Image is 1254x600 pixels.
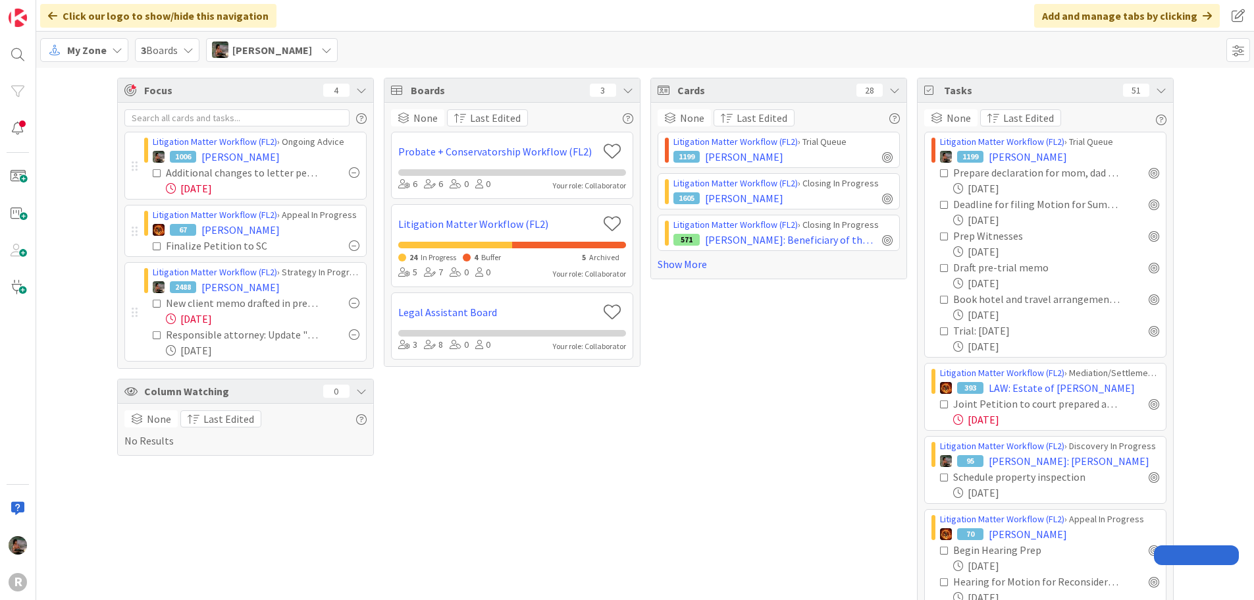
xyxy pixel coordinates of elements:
span: Focus [144,82,313,98]
span: Last Edited [1003,110,1054,126]
a: Litigation Matter Workflow (FL2) [398,216,598,232]
div: 6 [424,177,443,192]
a: Litigation Matter Workflow (FL2) [940,440,1064,452]
img: MW [212,41,228,58]
div: 0 [475,265,490,280]
div: › Appeal In Progress [153,208,359,222]
span: Last Edited [470,110,521,126]
div: 95 [957,455,983,467]
div: Additional changes to letter per client [166,165,320,180]
span: [PERSON_NAME]: Beneficiary of the [PERSON_NAME] Trust [705,232,877,248]
a: Litigation Matter Workflow (FL2) [940,136,1064,148]
div: [DATE] [166,342,359,358]
img: TR [940,528,952,540]
div: › Trial Queue [673,135,893,149]
a: Litigation Matter Workflow (FL2) [153,209,277,221]
div: Schedule property inspection [953,469,1112,485]
div: 0 [450,177,469,192]
div: [DATE] [953,412,1159,427]
div: [DATE] [953,339,1159,354]
img: MW [153,151,165,163]
img: TR [940,382,952,394]
div: 4 [323,84,350,97]
span: Tasks [944,82,1116,98]
span: Last Edited [203,411,254,427]
span: [PERSON_NAME] [705,149,783,165]
span: Archived [589,252,619,262]
div: No Results [124,410,367,449]
span: Buffer [481,252,501,262]
a: Litigation Matter Workflow (FL2) [153,136,277,148]
div: Responsible attorney: Update "Next Deadline" field on this card (if applicable) [166,327,320,342]
span: In Progress [421,252,456,262]
img: MW [940,151,952,163]
a: Legal Assistant Board [398,304,598,320]
div: [DATE] [953,485,1159,501]
div: 70 [957,528,983,540]
div: Begin Hearing Prep [953,542,1089,558]
span: [PERSON_NAME] [201,279,280,295]
div: R [9,573,27,591]
span: [PERSON_NAME] [705,190,783,206]
div: 51 [1123,84,1149,97]
button: Last Edited [980,109,1061,126]
span: [PERSON_NAME]: [PERSON_NAME] [989,453,1149,469]
div: › Strategy In Progress [153,265,359,279]
img: MW [940,455,952,467]
div: Your role: Collaborator [553,341,626,352]
a: Litigation Matter Workflow (FL2) [940,513,1064,525]
div: [DATE] [953,275,1159,291]
span: Column Watching [144,383,317,399]
span: None [413,110,438,126]
div: Your role: Collaborator [553,180,626,192]
div: 28 [856,84,883,97]
span: 24 [409,252,417,262]
div: New client memo drafted in preparation for client call on 9-5 [166,295,320,311]
div: › Appeal In Progress [940,512,1159,526]
div: Hearing for Motion for Reconsideration: [DATE] [953,574,1120,589]
button: Last Edited [447,109,528,126]
span: None [147,411,171,427]
div: [DATE] [953,244,1159,259]
div: 3 [590,84,616,97]
div: [DATE] [953,558,1159,574]
button: Last Edited [180,410,261,427]
span: [PERSON_NAME] [201,222,280,238]
span: Cards [677,82,850,98]
div: Trial: [DATE] [953,323,1074,339]
div: › Mediation/Settlement in Progress [940,366,1159,380]
b: 3 [141,43,146,57]
div: 7 [424,265,443,280]
div: 571 [673,234,700,246]
div: Click our logo to show/hide this navigation [40,4,276,28]
div: 0 [475,177,490,192]
a: Probate + Conservatorship Workflow (FL2) [398,144,598,159]
div: Prepare declaration for mom, dad and son [953,165,1120,180]
a: Show More [658,256,900,272]
span: [PERSON_NAME] [989,149,1067,165]
a: Litigation Matter Workflow (FL2) [673,177,798,189]
input: Search all cards and tasks... [124,109,350,126]
div: 5 [398,265,417,280]
div: Add and manage tabs by clicking [1034,4,1220,28]
div: 0 [323,385,350,398]
div: 8 [424,338,443,352]
img: Visit kanbanzone.com [9,9,27,27]
span: None [680,110,704,126]
div: Prep Witnesses [953,228,1080,244]
div: 6 [398,177,417,192]
div: [DATE] [166,311,359,327]
div: 67 [170,224,196,236]
div: 1605 [673,192,700,204]
div: Finalize Petition to SC [166,238,304,254]
div: Joint Petition to court prepared after fiduciary identified [953,396,1120,412]
div: 393 [957,382,983,394]
div: [DATE] [166,180,359,196]
div: Your role: Collaborator [553,268,626,280]
img: MW [9,536,27,555]
div: 1006 [170,151,196,163]
img: MW [153,281,165,293]
div: 2488 [170,281,196,293]
div: 0 [450,265,469,280]
div: › Closing In Progress [673,177,893,190]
